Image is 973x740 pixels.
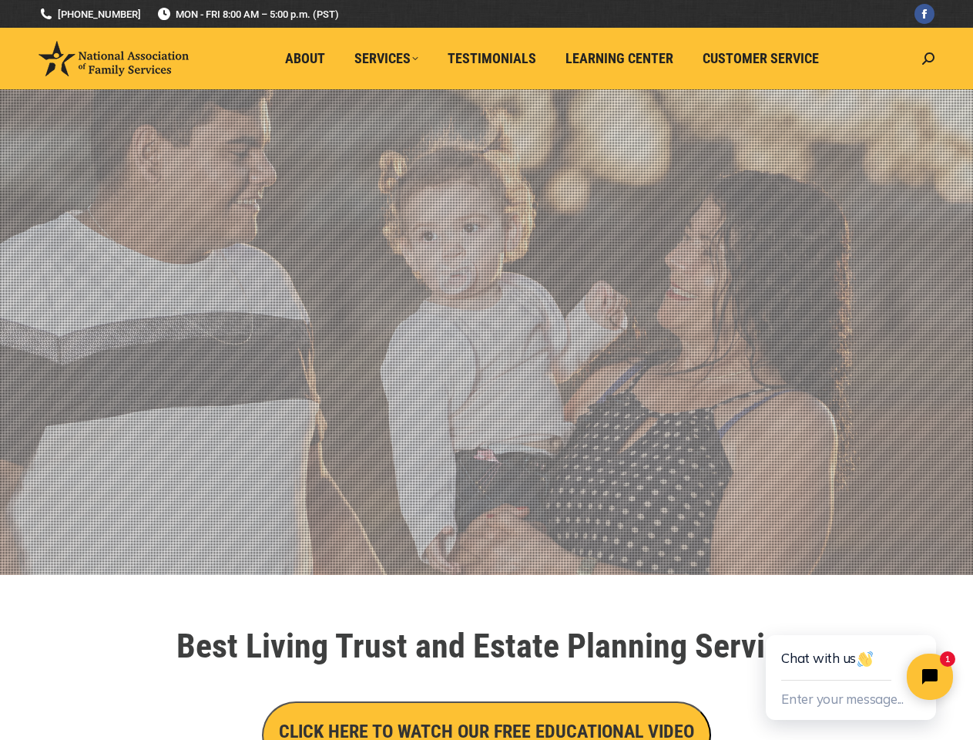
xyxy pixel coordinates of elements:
[285,50,325,67] span: About
[354,50,418,67] span: Services
[274,44,336,73] a: About
[156,7,339,22] span: MON - FRI 8:00 AM – 5:00 p.m. (PST)
[914,4,934,24] a: Facebook page opens in new window
[448,50,536,67] span: Testimonials
[565,50,673,67] span: Learning Center
[555,44,684,73] a: Learning Center
[703,50,819,67] span: Customer Service
[55,629,918,663] h1: Best Living Trust and Estate Planning Service
[39,41,189,76] img: National Association of Family Services
[733,586,973,740] iframe: Tidio Chat
[692,44,830,73] a: Customer Service
[39,7,141,22] a: [PHONE_NUMBER]
[437,44,547,73] a: Testimonials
